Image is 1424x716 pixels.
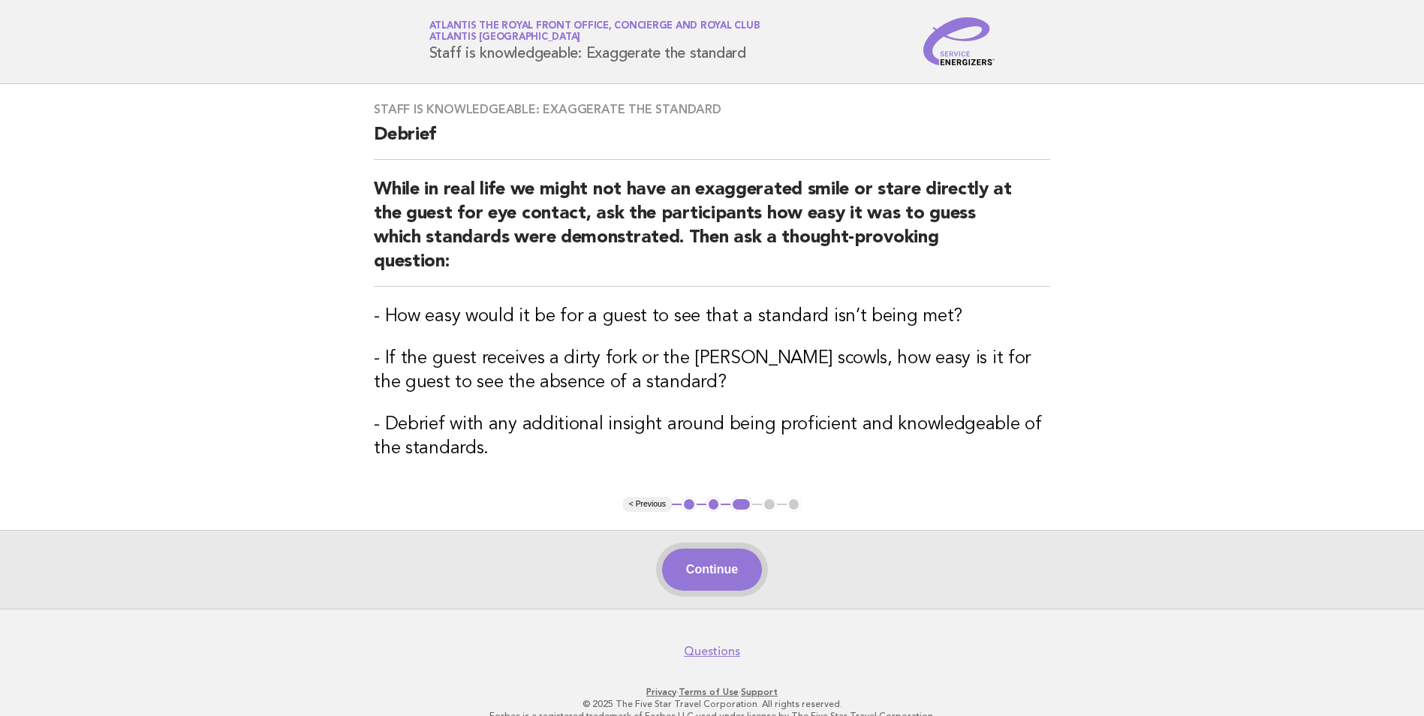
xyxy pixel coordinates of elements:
h3: - Debrief with any additional insight around being proficient and knowledgeable of the standards. [374,413,1050,461]
button: 3 [730,497,752,512]
p: · · [253,686,1172,698]
p: © 2025 The Five Star Travel Corporation. All rights reserved. [253,698,1172,710]
a: Questions [684,644,740,659]
h1: Staff is knowledgeable: Exaggerate the standard [429,22,760,61]
a: Privacy [646,687,676,697]
img: Service Energizers [923,17,995,65]
a: Terms of Use [679,687,739,697]
h2: While in real life we might not have an exaggerated smile or stare directly at the guest for eye ... [374,178,1050,287]
span: Atlantis [GEOGRAPHIC_DATA] [429,33,581,43]
button: 2 [706,497,721,512]
a: Support [741,687,778,697]
button: 1 [682,497,697,512]
button: Continue [662,549,762,591]
a: Atlantis The Royal Front Office, Concierge and Royal ClubAtlantis [GEOGRAPHIC_DATA] [429,21,760,42]
h2: Debrief [374,123,1050,160]
h3: - If the guest receives a dirty fork or the [PERSON_NAME] scowls, how easy is it for the guest to... [374,347,1050,395]
h3: Staff is knowledgeable: Exaggerate the standard [374,102,1050,117]
h3: - How easy would it be for a guest to see that a standard isn’t being met? [374,305,1050,329]
button: < Previous [623,497,672,512]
